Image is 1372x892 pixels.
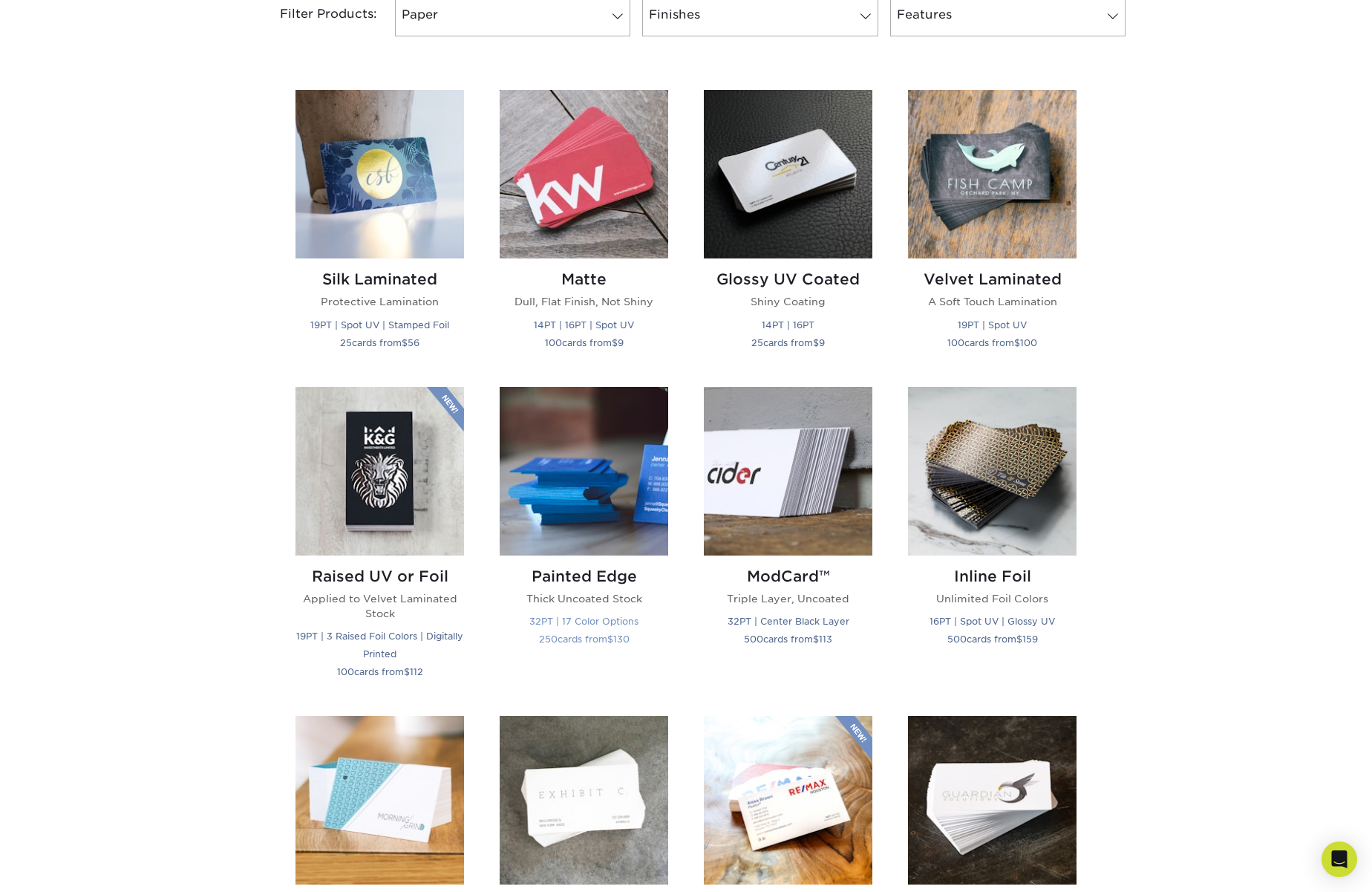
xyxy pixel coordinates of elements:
[704,387,872,699] a: ModCard™ Business Cards ModCard™ Triple Layer, Uncoated 32PT | Center Black Layer 500cards from$113
[402,337,408,348] span: $
[340,337,352,348] span: 25
[947,337,964,348] span: 100
[908,270,1077,288] h2: Velvet Laminated
[947,337,1037,348] small: cards from
[500,90,668,368] a: Matte Business Cards Matte Dull, Flat Finish, Not Shiny 14PT | 16PT | Spot UV 100cards from$9
[930,616,1055,627] small: 16PT | Spot UV | Glossy UV
[310,319,449,331] small: 19PT | Spot UV | Stamped Foil
[908,387,1077,699] a: Inline Foil Business Cards Inline Foil Unlimited Foil Colors 16PT | Spot UV | Glossy UV 500cards ...
[337,666,354,677] span: 100
[607,634,613,645] span: $
[534,319,634,331] small: 14PT | 16PT | Spot UV
[744,634,832,645] small: cards from
[908,294,1077,309] p: A Soft Touch Lamination
[612,337,618,348] span: $
[500,270,668,288] h2: Matte
[819,337,825,348] span: 9
[500,591,668,606] p: Thick Uncoated Stock
[539,634,558,645] span: 250
[295,294,464,309] p: Protective Lamination
[408,337,419,348] span: 56
[958,319,1027,331] small: 19PT | Spot UV
[613,634,630,645] span: 130
[762,319,814,331] small: 14PT | 16PT
[295,387,464,699] a: Raised UV or Foil Business Cards Raised UV or Foil Applied to Velvet Laminated Stock 19PT | 3 Rai...
[751,337,763,348] span: 25
[500,387,668,556] img: Painted Edge Business Cards
[704,716,872,885] img: Aqueous Coated Business Cards
[500,387,668,699] a: Painted Edge Business Cards Painted Edge Thick Uncoated Stock 32PT | 17 Color Options 250cards fr...
[539,634,630,645] small: cards from
[295,716,464,885] img: Uncoated Business Cards
[704,90,872,368] a: Glossy UV Coated Business Cards Glossy UV Coated Shiny Coating 14PT | 16PT 25cards from$9
[295,90,464,258] img: Silk Laminated Business Cards
[704,591,872,606] p: Triple Layer, Uncoated
[813,337,819,348] span: $
[500,716,668,885] img: C1S Business Cards
[295,387,464,556] img: Raised UV or Foil Business Cards
[704,294,872,309] p: Shiny Coating
[908,716,1077,885] img: Uncoated Linen Business Cards
[296,631,463,660] small: 19PT | 3 Raised Foil Colors | Digitally Printed
[813,634,819,645] span: $
[410,666,423,677] span: 112
[295,591,464,622] p: Applied to Velvet Laminated Stock
[618,337,624,348] span: 9
[1022,634,1038,645] span: 159
[1020,337,1037,348] span: 100
[835,716,872,761] img: New Product
[908,387,1077,556] img: Inline Foil Business Cards
[728,616,849,627] small: 32PT | Center Black Layer
[427,387,464,432] img: New Product
[704,270,872,288] h2: Glossy UV Coated
[500,294,668,309] p: Dull, Flat Finish, Not Shiny
[529,616,638,627] small: 32PT | 17 Color Options
[295,270,464,288] h2: Silk Laminated
[340,337,419,348] small: cards from
[500,567,668,585] h2: Painted Edge
[947,634,1038,645] small: cards from
[908,567,1077,585] h2: Inline Foil
[751,337,825,348] small: cards from
[1016,634,1022,645] span: $
[295,90,464,368] a: Silk Laminated Business Cards Silk Laminated Protective Lamination 19PT | Spot UV | Stamped Foil ...
[819,634,832,645] span: 113
[1014,337,1020,348] span: $
[908,591,1077,606] p: Unlimited Foil Colors
[500,90,668,258] img: Matte Business Cards
[295,567,464,585] h2: Raised UV or Foil
[947,634,967,645] span: 500
[908,90,1077,258] img: Velvet Laminated Business Cards
[704,90,872,258] img: Glossy UV Coated Business Cards
[908,90,1077,368] a: Velvet Laminated Business Cards Velvet Laminated A Soft Touch Lamination 19PT | Spot UV 100cards ...
[704,387,872,556] img: ModCard™ Business Cards
[1322,841,1357,877] div: Open Intercom Messenger
[337,666,423,677] small: cards from
[404,666,410,677] span: $
[704,567,872,585] h2: ModCard™
[545,337,562,348] span: 100
[744,634,763,645] span: 500
[545,337,624,348] small: cards from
